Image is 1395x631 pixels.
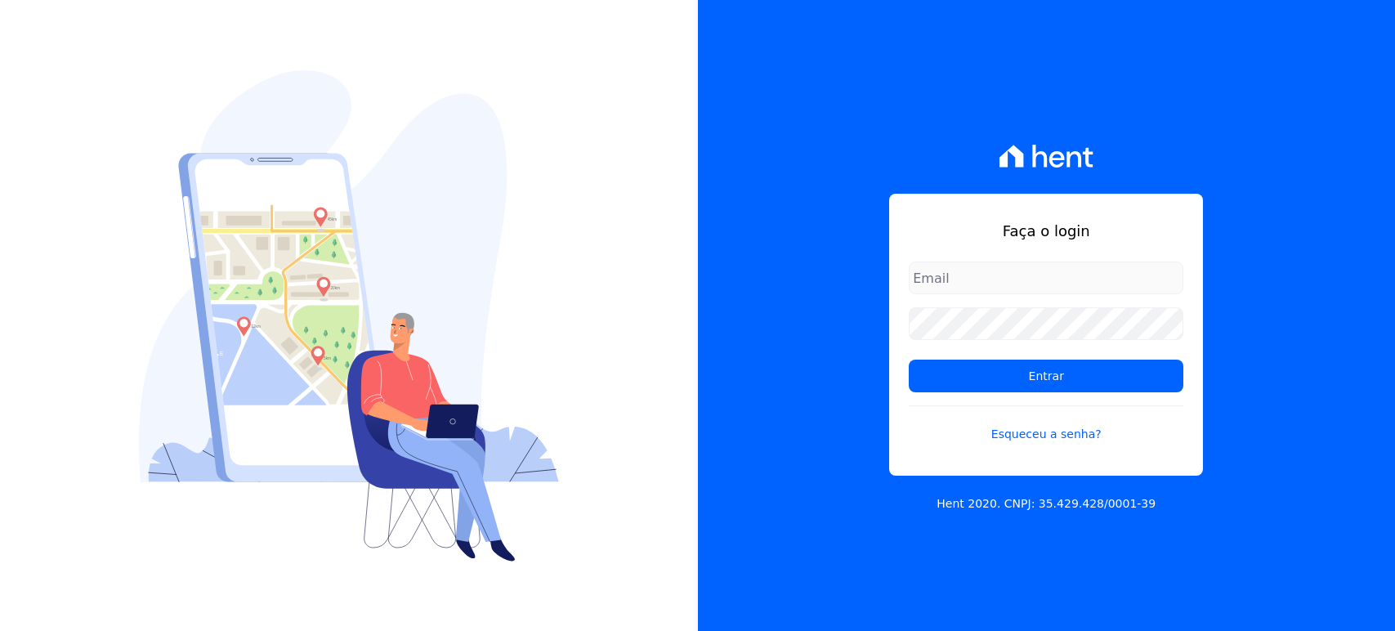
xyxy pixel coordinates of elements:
img: Login [139,70,559,562]
a: Esqueceu a senha? [909,405,1183,443]
input: Email [909,262,1183,294]
p: Hent 2020. CNPJ: 35.429.428/0001-39 [937,495,1156,512]
input: Entrar [909,360,1183,392]
h1: Faça o login [909,220,1183,242]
